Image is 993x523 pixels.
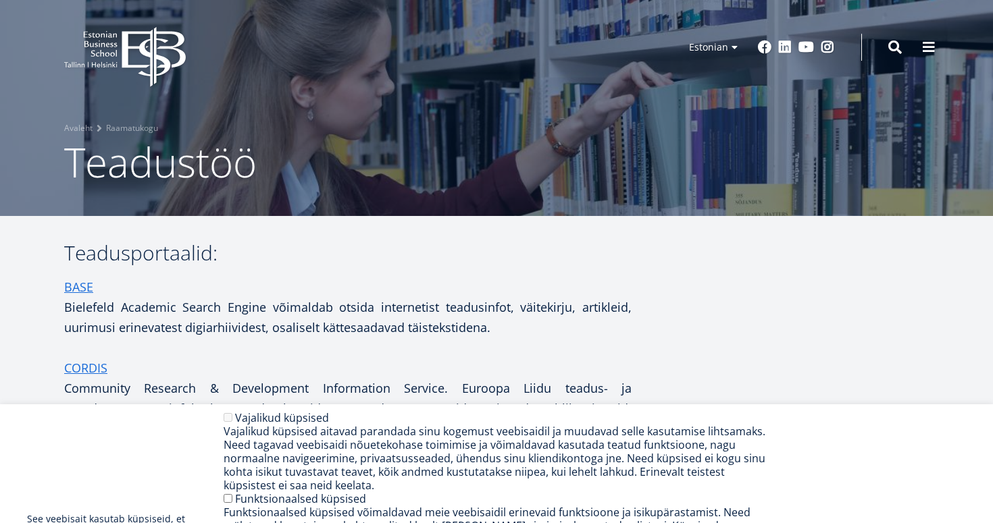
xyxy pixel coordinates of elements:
[64,358,632,439] p: Community Research & Development Information Service. Euroopa Liidu teadus- ja arendustegevuse in...
[235,410,329,425] label: Vajalikud küpsised
[64,277,632,337] p: Bielefeld Academic Search Engine võimaldab otsida internetist teadusinfot, väitekirju, artikleid,...
[821,40,834,54] a: Instagram
[64,121,93,135] a: Avaleht
[224,424,771,492] div: Vajalikud küpsised aitavad parandada sinu kogemust veebisaidil ja muudavad selle kasutamise lihts...
[106,121,158,135] a: Raamatukogu
[64,358,107,378] a: CORDIS
[778,40,792,54] a: Linkedin
[798,40,814,54] a: Youtube
[235,491,366,506] label: Funktsionaalsed küpsised
[64,277,93,297] a: BASE
[64,134,257,190] span: Teadustöö
[64,243,632,263] h3: Teadusportaalid:
[758,40,771,54] a: Facebook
